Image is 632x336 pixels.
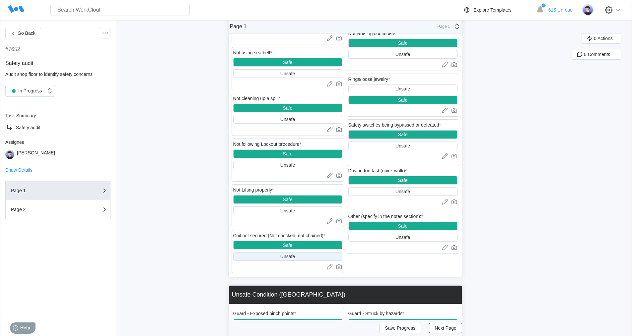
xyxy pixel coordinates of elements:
[230,24,247,29] div: Page 1
[463,6,533,14] a: Explore Templates
[395,189,410,194] div: Unsafe
[280,254,295,259] div: Unsafe
[5,150,14,159] img: user-5.png
[5,28,41,38] button: Go Back
[348,122,441,128] div: Safety switches being bypassed or defeated
[17,150,55,159] div: [PERSON_NAME]
[594,36,613,41] span: 0 Actions
[283,60,293,65] div: Safe
[398,178,408,183] div: Safe
[50,4,190,16] input: Search WorkClout
[283,151,293,156] div: Safe
[398,97,408,103] div: Safe
[398,132,408,137] div: Safe
[473,7,512,13] div: Explore Templates
[582,4,594,16] img: user-5.png
[283,105,293,111] div: Safe
[280,208,295,213] div: Unsafe
[385,326,415,330] span: Save Progress
[548,7,573,13] span: 615 Unread
[379,323,421,333] button: Save Progress
[348,311,404,316] div: Guard - Struck by hazards
[398,223,408,229] div: Safe
[582,33,621,44] button: 0 Actions
[280,71,295,76] div: Unsafe
[5,124,110,132] a: Safety audit
[395,143,410,148] div: Unsafe
[429,323,462,333] button: Next Page
[5,60,34,66] span: Safety audit
[233,233,325,238] div: Coil not secured (Not chocked, not chained)
[348,214,423,219] div: Other (specify in the notes section):
[283,197,293,202] div: Safe
[5,168,33,172] button: Show Details
[348,168,407,173] div: Driving too fast (quick walk)
[572,49,621,60] button: 0 Comments
[395,235,410,240] div: Unsafe
[233,96,280,101] div: Not cleaning up a spill
[395,52,410,57] div: Unsafe
[233,50,272,55] div: Not using seatbelt
[283,243,293,248] div: Safe
[348,31,397,36] div: Not labeling containers
[5,200,110,219] button: Page 2
[232,291,345,298] div: Unsafe Condition ([GEOGRAPHIC_DATA])
[435,326,456,330] span: Next Page
[280,162,295,168] div: Unsafe
[434,24,450,29] div: Page 1
[5,113,110,118] div: Task Summary
[16,125,40,130] span: Safety audit
[11,207,77,212] div: Page 2
[233,141,301,147] div: Not following Lockout procedure
[395,86,410,91] div: Unsafe
[233,311,296,316] div: Guard - Exposed pinch points
[18,31,35,35] span: Go Back
[233,187,274,193] div: Not Lifting properly
[11,188,77,193] div: Page 1
[5,72,110,77] div: Audit shop floor to identify safety concerns
[280,117,295,122] div: Unsafe
[5,140,110,145] div: Assignee
[348,77,390,82] div: Rings/loose jewelry
[584,52,610,57] span: 0 Comments
[5,46,20,52] div: #7652
[9,86,42,95] div: In Progress
[398,40,408,46] div: Safe
[5,181,110,200] button: Page 1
